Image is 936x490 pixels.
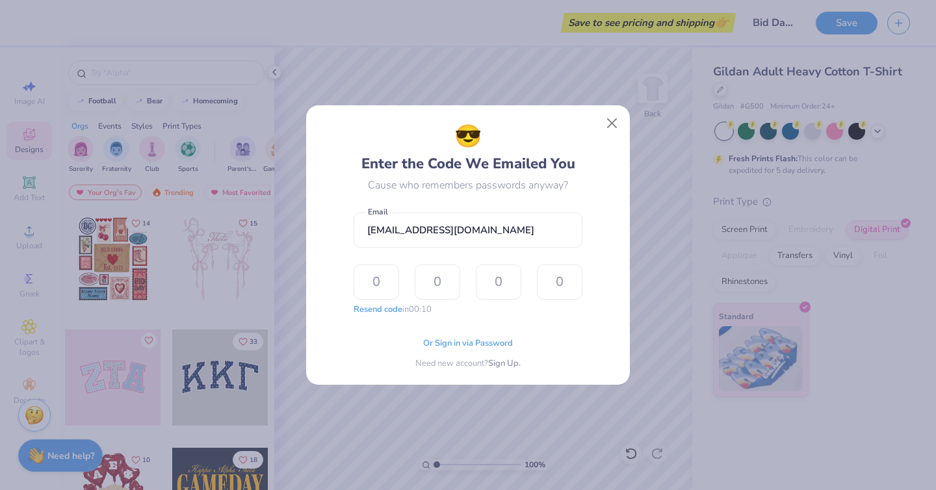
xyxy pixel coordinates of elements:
input: 0 [415,264,460,300]
span: 😎 [454,120,482,153]
button: Close [600,111,625,136]
span: Or Sign in via Password [423,337,513,350]
button: Resend code [354,303,402,316]
div: Need new account? [415,357,521,370]
input: 0 [537,264,582,300]
div: in 00:10 [354,303,432,316]
div: Cause who remembers passwords anyway? [368,177,568,193]
input: 0 [476,264,521,300]
span: Sign Up. [488,357,521,370]
div: Enter the Code We Emailed You [361,120,575,175]
input: 0 [354,264,399,300]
